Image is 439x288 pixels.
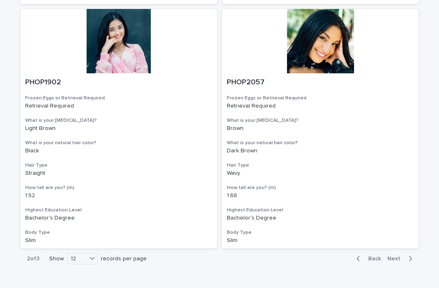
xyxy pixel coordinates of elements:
h3: Hair Type [25,162,212,169]
h3: Hair Type [227,162,414,169]
h3: Body Type [25,229,212,236]
h3: How tall are you? (m) [25,185,212,191]
p: Bachelor's Degree [25,215,212,222]
p: Light Brown [25,125,212,132]
p: 1.68 [227,192,414,199]
h3: Highest Education Level [227,207,414,213]
p: Wavy [227,170,414,177]
h3: Frozen Eggs or Retrieval Required [25,95,212,101]
p: 1.52 [25,192,212,199]
p: Bachelor's Degree [227,215,414,222]
span: Back [363,256,381,262]
p: Straight [25,170,212,177]
p: 2 of 3 [20,249,46,269]
p: Slim [25,237,212,244]
p: Slim [227,237,414,244]
p: Retrieval Required [227,103,414,110]
a: PHOP1902Frozen Eggs or Retrieval RequiredRetrieval RequiredWhat is your [MEDICAL_DATA]?Light Brow... [20,9,217,249]
p: Retrieval Required [25,103,212,110]
button: Next [384,255,419,262]
p: PHOP2057 [227,78,414,87]
p: Show [49,255,64,262]
h3: Body Type [227,229,414,236]
p: records per page [101,255,147,262]
h3: Frozen Eggs or Retrieval Required [227,95,414,101]
h3: Highest Education Level [25,207,212,213]
h3: What is your natural hair color? [25,140,212,146]
span: Next [387,256,405,262]
p: PHOP1902 [25,78,212,87]
p: Black [25,147,212,154]
div: 12 [67,255,87,263]
h3: What is your [MEDICAL_DATA]? [25,117,212,124]
p: Dark Brown [227,147,414,154]
button: Back [350,255,384,262]
h3: What is your natural hair color? [227,140,414,146]
h3: How tall are you? (m) [227,185,414,191]
a: PHOP2057Frozen Eggs or Retrieval RequiredRetrieval RequiredWhat is your [MEDICAL_DATA]?BrownWhat ... [222,9,419,249]
p: Brown [227,125,414,132]
h3: What is your [MEDICAL_DATA]? [227,117,414,124]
